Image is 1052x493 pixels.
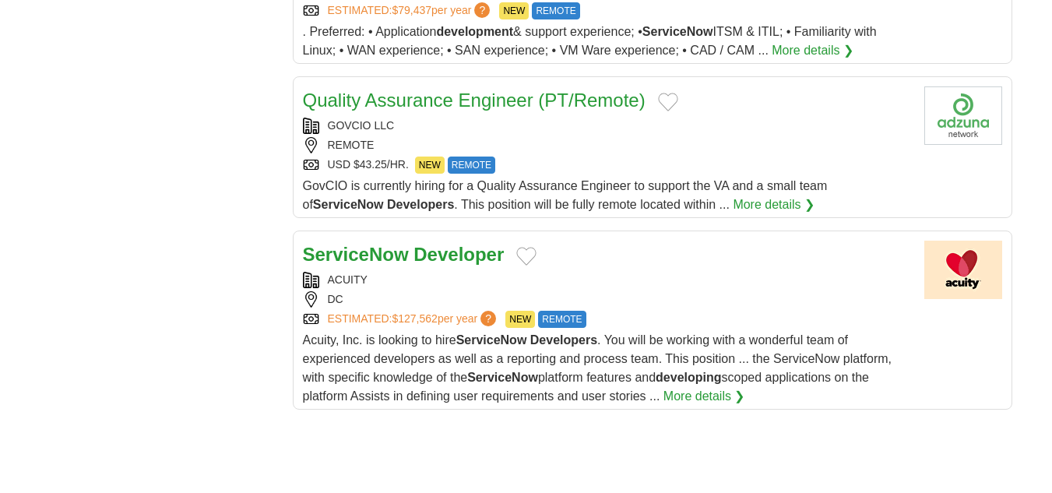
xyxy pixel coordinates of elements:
strong: developing [656,371,721,384]
div: GOVCIO LLC [303,118,912,134]
span: NEW [505,311,535,328]
strong: ServiceNow [642,25,713,38]
button: Add to favorite jobs [658,93,678,111]
span: NEW [415,157,445,174]
div: USD $43.25/HR. [303,157,912,174]
strong: Developers [387,198,454,211]
a: Quality Assurance Engineer (PT/Remote) [303,90,646,111]
span: REMOTE [538,311,586,328]
strong: Developers [530,333,597,347]
a: ESTIMATED:$127,562per year? [328,311,500,328]
strong: Developer [413,244,504,265]
span: NEW [499,2,529,19]
span: $79,437 [392,4,431,16]
a: ACUITY [328,273,368,286]
a: More details ❯ [733,195,815,214]
button: Add to favorite jobs [516,247,537,266]
span: GovCIO is currently hiring for a Quality Assurance Engineer to support the VA and a small team of... [303,179,828,211]
span: Acuity, Inc. is looking to hire . You will be working with a wonderful team of experienced develo... [303,333,892,403]
a: ServiceNow Developer [303,244,505,265]
strong: ServiceNow [467,371,538,384]
span: REMOTE [532,2,579,19]
a: ESTIMATED:$79,437per year? [328,2,494,19]
strong: development [436,25,513,38]
img: Company logo [924,86,1002,145]
a: More details ❯ [772,41,853,60]
div: REMOTE [303,137,912,153]
strong: ServiceNow [313,198,384,211]
strong: ServiceNow [303,244,409,265]
span: REMOTE [448,157,495,174]
img: Acuity logo [924,241,1002,299]
span: $127,562 [392,312,437,325]
span: ? [480,311,496,326]
span: . Preferred: • Application & support experience; • ITSM & ITIL; • Familiarity with Linux; • WAN e... [303,25,877,57]
strong: ServiceNow [456,333,527,347]
a: More details ❯ [663,387,745,406]
span: ? [474,2,490,18]
div: DC [303,291,912,308]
